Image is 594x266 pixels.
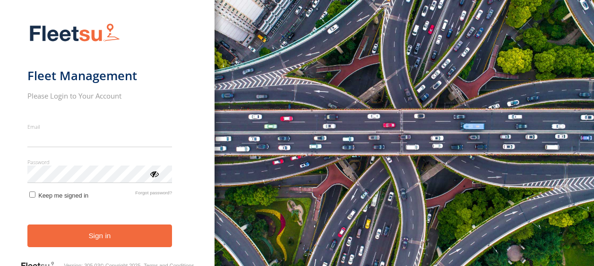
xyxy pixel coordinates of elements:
[27,68,172,83] h1: Fleet Management
[27,158,172,166] label: Password
[135,190,172,199] a: Forgot password?
[27,91,172,100] h2: Please Login to Your Account
[29,191,35,198] input: Keep me signed in
[27,123,172,130] label: Email
[27,21,122,45] img: Fleetsu
[27,17,188,263] form: main
[38,192,88,199] span: Keep me signed in
[149,169,159,178] div: ViewPassword
[27,224,172,248] button: Sign in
